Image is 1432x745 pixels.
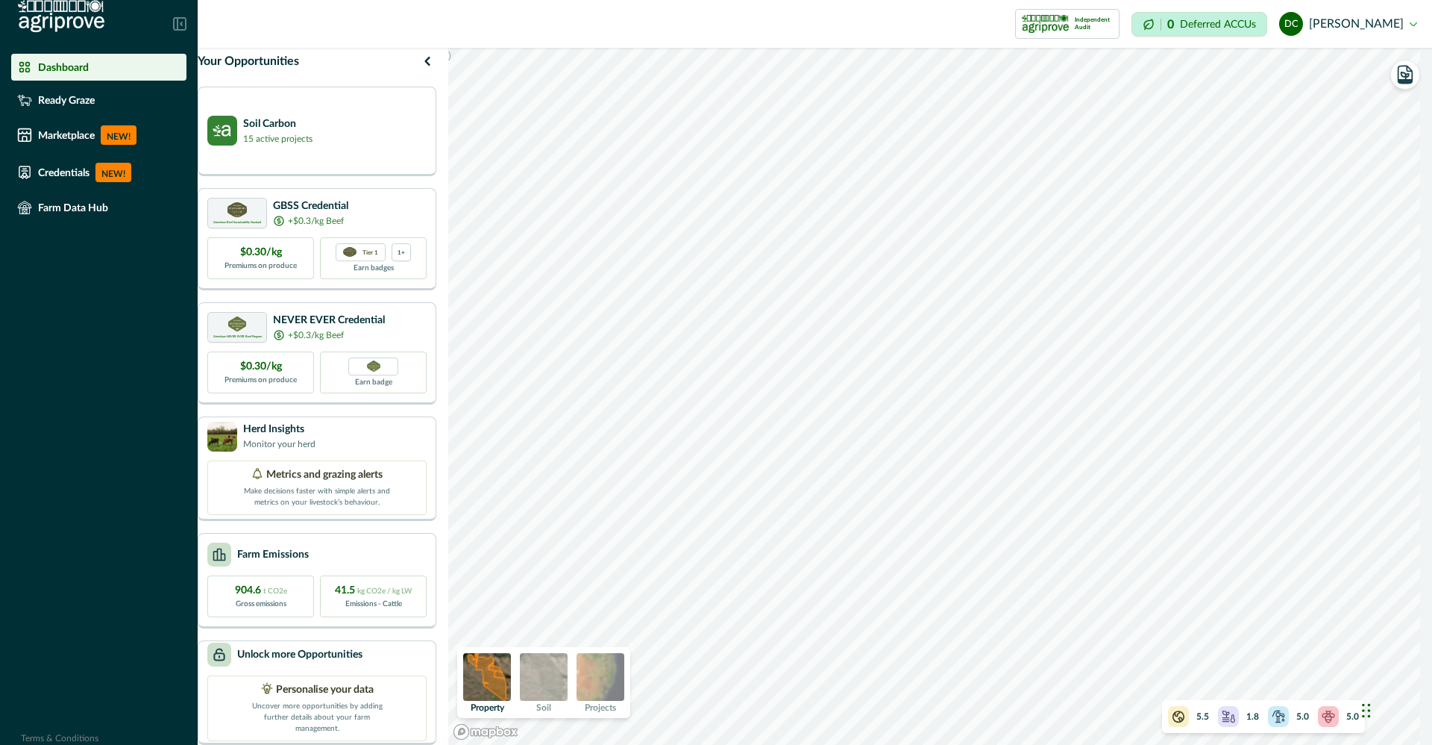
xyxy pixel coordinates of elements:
a: MarketplaceNEW! [11,119,186,151]
p: Monitor your herd [243,437,315,451]
img: certification logo [1022,12,1069,36]
a: Dashboard [11,54,186,81]
p: Emissions - Cattle [345,599,402,610]
p: Property [471,703,504,712]
p: Farm Emissions [237,547,309,563]
p: 904.6 [235,583,287,599]
img: soil preview [520,653,568,701]
p: 5.5 [1196,710,1209,723]
p: Projects [585,703,616,712]
p: Greenham NEVER EVER Beef Program [213,335,262,338]
img: certification logo [343,247,357,258]
p: +$0.3/kg Beef [288,328,344,342]
p: Gross emissions [236,599,286,610]
p: Herd Insights [243,422,315,437]
p: Unlock more Opportunities [237,647,362,663]
img: certification logo [227,202,247,217]
img: projects preview [577,653,624,701]
a: Terms & Conditions [21,734,98,743]
p: Metrics and grazing alerts [266,467,383,483]
p: Soil Carbon [243,116,313,132]
p: NEVER EVER Credential [273,313,385,328]
p: Farm Data Hub [38,202,108,213]
p: Earn badges [354,261,394,274]
p: $0.30/kg [240,245,282,261]
p: Deferred ACCUs [1180,19,1256,30]
a: Ready Graze [11,87,186,113]
p: 0 [1167,19,1174,31]
p: 5.0 [1296,710,1309,723]
iframe: Chat Widget [1357,673,1432,745]
p: Dashboard [38,61,89,73]
p: Premiums on produce [224,375,297,386]
p: $0.30/kg [240,359,282,375]
p: Personalise your data [276,682,374,698]
span: t CO2e [263,587,287,595]
button: certification logoIndependent Audit [1015,9,1119,39]
a: Mapbox logo [453,723,518,741]
p: 41.5 [335,583,412,599]
p: 15 active projects [243,132,313,146]
p: +$0.3/kg Beef [288,214,344,228]
p: Make decisions faster with simple alerts and metrics on your livestock’s behaviour. [242,483,392,508]
p: 1.8 [1246,710,1259,723]
p: Ready Graze [38,94,95,106]
img: Greenham NEVER EVER certification badge [367,361,380,372]
p: GBSS Credential [273,199,348,214]
p: Uncover more opportunities by adding further details about your farm management. [242,698,392,735]
button: dylan cronje[PERSON_NAME] [1279,6,1417,42]
p: Independent Audit [1075,16,1113,31]
p: Your Opportunities [198,52,299,70]
p: NEW! [95,163,131,182]
a: Farm Data Hub [11,194,186,221]
p: Soil [536,703,551,712]
img: certification logo [228,317,247,331]
a: CredentialsNEW! [11,157,186,188]
p: 1+ [398,247,405,257]
p: 5.0 [1346,710,1359,723]
p: Credentials [38,166,89,178]
img: property preview [463,653,511,701]
span: kg CO2e / kg LW [357,587,412,595]
p: Marketplace [38,129,95,141]
div: more credentials avaialble [392,243,411,261]
p: Earn badge [355,375,392,388]
canvas: Map [448,48,1420,745]
div: Drag [1362,688,1371,733]
p: Tier 1 [362,247,378,257]
p: Premiums on produce [224,261,297,272]
p: NEW! [101,125,136,145]
p: Greenham Beef Sustainability Standard [213,221,261,224]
